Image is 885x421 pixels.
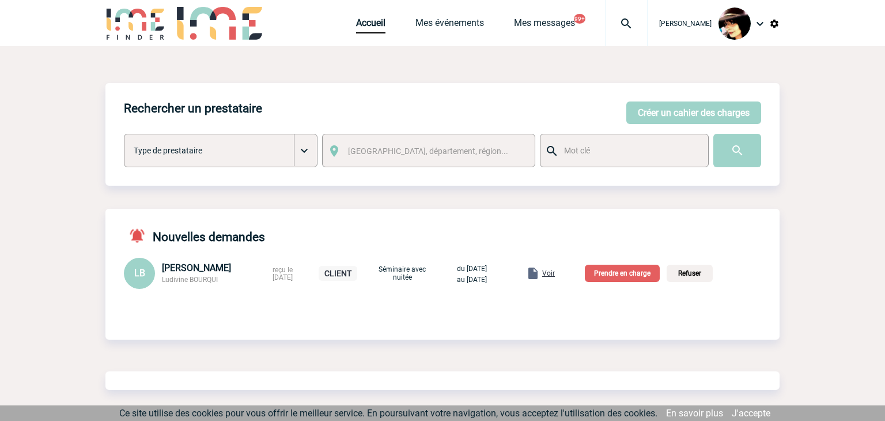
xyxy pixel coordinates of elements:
button: 99+ [574,14,585,24]
span: [PERSON_NAME] [659,20,712,28]
p: Prendre en charge [585,265,660,282]
h4: Rechercher un prestataire [124,102,262,115]
p: Refuser [667,265,713,282]
a: Mes messages [514,17,575,33]
a: Accueil [356,17,385,33]
img: notifications-active-24-px-r.png [128,227,153,244]
p: Séminaire avec nuitée [373,265,431,281]
span: [PERSON_NAME] [162,262,231,273]
a: Mes événements [415,17,484,33]
span: reçu le [DATE] [273,266,293,281]
span: Voir [542,269,555,277]
span: au [DATE] [457,276,487,284]
img: folder.png [526,266,540,280]
span: LB [134,268,145,279]
span: du [DATE] [457,265,487,273]
img: IME-Finder [105,7,165,40]
span: [GEOGRAPHIC_DATA], département, région... [348,146,508,156]
h4: Nouvelles demandes [124,227,265,244]
span: Ludivine BOURQUI [162,276,218,284]
input: Mot clé [561,143,698,158]
input: Submit [713,134,761,167]
a: Voir [498,267,557,278]
img: 101023-0.jpg [718,7,751,40]
a: J'accepte [732,408,770,419]
p: CLIENT [319,266,357,281]
span: Ce site utilise des cookies pour vous offrir le meilleur service. En poursuivant votre navigation... [119,408,657,419]
a: En savoir plus [666,408,723,419]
